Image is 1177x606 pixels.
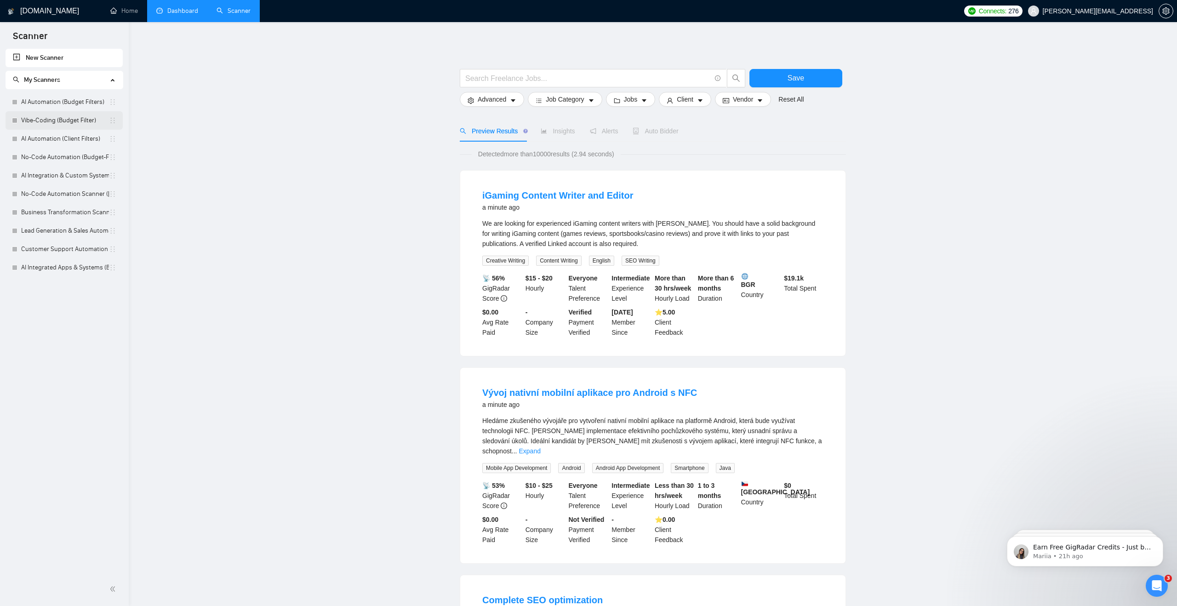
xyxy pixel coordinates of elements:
div: Hledáme zkušeného vývojáře pro vytvoření nativní mobilní aplikace na platformě Android, která bud... [482,416,823,456]
span: caret-down [510,97,516,104]
b: [GEOGRAPHIC_DATA] [741,480,810,496]
span: Jobs [624,94,638,104]
span: caret-down [757,97,763,104]
span: search [727,74,745,82]
li: New Scanner [6,49,123,67]
div: Hourly Load [653,273,696,303]
li: Lead Generation & Sales Automation (Ivan) [6,222,123,240]
img: 🇨🇿 [742,480,748,487]
b: Less than 30 hrs/week [655,482,694,499]
b: More than 6 months [698,274,734,292]
span: Creative Writing [482,256,529,266]
a: AI Integration & Custom Systems Scanner ([PERSON_NAME]) [21,166,109,185]
b: $0.00 [482,309,498,316]
div: Total Spent [782,273,825,303]
a: setting [1159,7,1173,15]
span: My Scanners [13,76,60,84]
span: notification [590,128,596,134]
div: Country [739,273,783,303]
span: Vendor [733,94,753,104]
a: Expand [519,447,541,455]
span: Detected more than 10000 results (2.94 seconds) [472,149,621,159]
a: Vývoj nativní mobilní aplikace pro Android s NFC [482,388,697,398]
li: No-Code Automation (Budget-Filters) [6,148,123,166]
b: ⭐️ 5.00 [655,309,675,316]
a: No-Code Automation Scanner ([PERSON_NAME]) [21,185,109,203]
span: 276 [1008,6,1018,16]
b: - [526,516,528,523]
a: Reset All [778,94,804,104]
span: ... [512,447,517,455]
div: GigRadar Score [480,273,524,303]
a: Customer Support Automation ([PERSON_NAME]) [21,240,109,258]
li: AI Integration & Custom Systems Scanner (Ivan) [6,166,123,185]
button: settingAdvancedcaret-down [460,92,524,107]
span: Client [677,94,693,104]
b: 📡 56% [482,274,505,282]
b: - [611,516,614,523]
span: holder [109,190,116,198]
span: setting [468,97,474,104]
b: Intermediate [611,274,650,282]
a: Complete SEO optimization [482,595,603,605]
span: 3 [1165,575,1172,582]
button: Save [749,69,842,87]
a: AI Automation (Budget Filters) [21,93,109,111]
a: AI Integrated Apps & Systems (Budget Filters) [21,258,109,277]
b: $0.00 [482,516,498,523]
div: Hourly [524,480,567,511]
span: caret-down [588,97,594,104]
span: Android App Development [592,463,663,473]
div: Duration [696,273,739,303]
button: userClientcaret-down [659,92,711,107]
input: Search Freelance Jobs... [465,73,711,84]
span: Android [558,463,584,473]
span: English [589,256,614,266]
b: $10 - $25 [526,482,553,489]
span: folder [614,97,620,104]
span: holder [109,209,116,216]
a: Business Transformation Scanner ([PERSON_NAME]) [21,203,109,222]
div: Client Feedback [653,307,696,337]
span: holder [109,98,116,106]
span: Hledáme zkušeného vývojáře pro vytvoření nativní mobilní aplikace na platformě Android, která bud... [482,417,822,455]
span: info-circle [501,295,507,302]
span: idcard [723,97,729,104]
iframe: Intercom live chat [1146,575,1168,597]
span: Insights [541,127,575,135]
div: Hourly Load [653,480,696,511]
span: info-circle [715,75,721,81]
span: setting [1159,7,1173,15]
span: search [13,76,19,83]
a: Vibe-Coding (Budget Filter) [21,111,109,130]
div: a minute ago [482,202,634,213]
li: Business Transformation Scanner (Ivan) [6,203,123,222]
span: holder [109,246,116,253]
span: holder [109,264,116,271]
iframe: Intercom notifications message [993,517,1177,581]
span: robot [633,128,639,134]
span: Advanced [478,94,506,104]
span: holder [109,117,116,124]
span: Alerts [590,127,618,135]
img: upwork-logo.png [968,7,976,15]
div: Avg Rate Paid [480,307,524,337]
span: holder [109,227,116,234]
div: Total Spent [782,480,825,511]
button: search [727,69,745,87]
li: AI Automation (Budget Filters) [6,93,123,111]
b: Not Verified [569,516,605,523]
b: $15 - $20 [526,274,553,282]
b: ⭐️ 0.00 [655,516,675,523]
div: Member Since [610,307,653,337]
span: info-circle [501,503,507,509]
span: Content Writing [536,256,581,266]
span: SEO Writing [622,256,659,266]
span: Save [788,72,804,84]
b: Everyone [569,482,598,489]
img: 🌐 [742,273,748,280]
div: Experience Level [610,480,653,511]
